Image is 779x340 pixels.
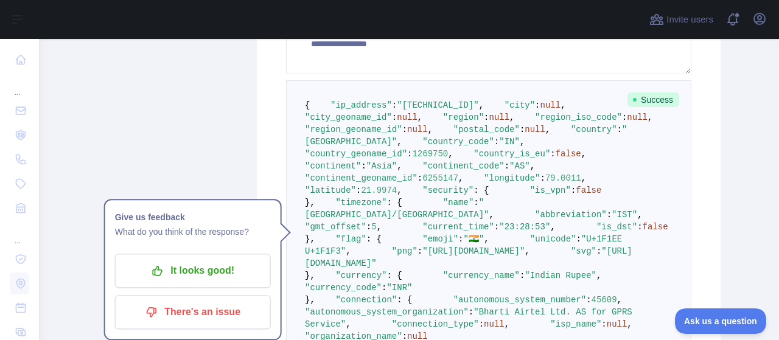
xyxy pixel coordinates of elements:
span: null [407,125,428,134]
p: It looks good! [124,260,262,281]
span: : [417,246,422,256]
button: Invite users [647,10,716,29]
span: "currency_name" [443,271,520,280]
span: "🇮🇳" [464,234,484,244]
span: : [550,149,555,159]
div: ... [10,73,29,97]
span: }, [305,198,315,207]
span: "postal_code" [453,125,520,134]
span: "autonomous_system_organization" [305,307,469,317]
span: 45609 [592,295,617,305]
span: 1269750 [412,149,448,159]
span: "currency_code" [305,283,382,293]
button: It looks good! [115,254,271,288]
iframe: Toggle Customer Support [675,308,767,334]
span: "timezone" [335,198,386,207]
span: : [469,307,473,317]
span: : [407,149,412,159]
span: "connection_type" [392,319,479,329]
span: 21.9974 [361,186,397,195]
span: : [520,125,525,134]
span: , [520,137,525,147]
span: : [505,161,509,171]
span: , [505,319,509,329]
span: "city_geoname_id" [305,113,392,122]
span: }, [305,295,315,305]
span: "IST" [612,210,637,220]
span: "INR" [386,283,412,293]
span: : [576,234,581,244]
span: , [346,246,351,256]
span: : { [366,234,382,244]
span: , [525,246,529,256]
span: : [586,295,591,305]
span: : [637,222,642,232]
span: false [556,149,581,159]
h1: Give us feedback [115,210,271,224]
span: "region_iso_code" [535,113,622,122]
span: : [392,113,397,122]
span: null [607,319,627,329]
span: , [397,137,402,147]
span: "current_time" [422,222,494,232]
span: { [305,100,310,110]
span: "region" [443,113,484,122]
span: "IN" [499,137,520,147]
span: "currency" [335,271,386,280]
p: What do you think of the response? [115,224,271,239]
span: null [484,319,505,329]
span: "country_geoname_id" [305,149,407,159]
span: null [525,125,545,134]
span: : [458,234,463,244]
span: 79.0011 [545,173,581,183]
span: , [627,319,632,329]
span: Success [627,92,679,107]
span: "is_vpn" [530,186,571,195]
span: "[TECHNICAL_ID]" [397,100,478,110]
span: "country_code" [422,137,494,147]
span: : [484,113,489,122]
span: : [479,319,484,329]
span: : [382,283,386,293]
span: : [494,137,499,147]
span: "connection" [335,295,397,305]
span: "Asia" [366,161,397,171]
span: "unicode" [530,234,576,244]
span: , [530,161,535,171]
span: , [458,173,463,183]
span: }, [305,234,315,244]
span: "latitude" [305,186,356,195]
span: : { [386,271,402,280]
span: "name" [443,198,473,207]
span: : [356,186,361,195]
span: "continent_geoname_id" [305,173,417,183]
span: : [361,161,366,171]
span: , [509,113,514,122]
span: 6255147 [422,173,458,183]
span: "is_dst" [596,222,637,232]
span: "emoji" [422,234,458,244]
span: null [627,113,648,122]
span: "AS" [509,161,530,171]
span: , [397,186,402,195]
span: , [648,113,652,122]
span: "continent" [305,161,361,171]
span: "[URL][DOMAIN_NAME]" [422,246,525,256]
span: , [484,234,489,244]
span: , [377,222,382,232]
span: "country" [571,125,617,134]
span: , [596,271,601,280]
span: "autonomous_system_number" [453,295,586,305]
span: "longitude" [484,173,540,183]
span: : [622,113,627,122]
span: : [392,100,397,110]
span: : [540,173,545,183]
span: , [479,100,484,110]
span: : { [473,186,489,195]
span: : [494,222,499,232]
span: "continent_code" [422,161,504,171]
p: There's an issue [124,302,262,322]
span: , [428,125,433,134]
span: , [581,149,586,159]
span: : { [386,198,402,207]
